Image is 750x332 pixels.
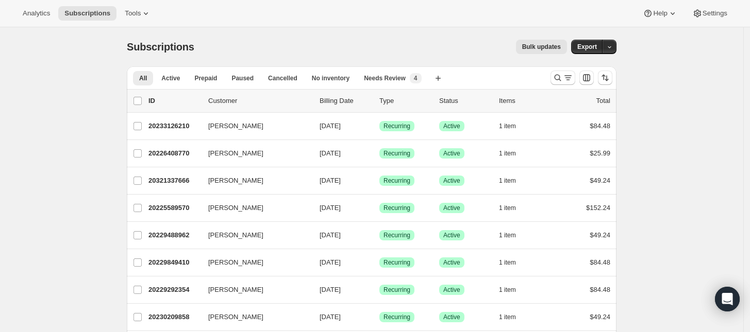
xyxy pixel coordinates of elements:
[443,122,460,130] span: Active
[499,310,527,324] button: 1 item
[384,204,410,212] span: Recurring
[499,119,527,133] button: 1 item
[268,74,297,82] span: Cancelled
[499,204,516,212] span: 1 item
[208,230,263,240] span: [PERSON_NAME]
[715,287,740,311] div: Open Intercom Messenger
[384,149,410,158] span: Recurring
[320,149,341,157] span: [DATE]
[499,177,516,185] span: 1 item
[637,6,684,21] button: Help
[499,96,551,106] div: Items
[148,119,610,133] div: 20233126210[PERSON_NAME][DATE]SuccessRecurringSuccessActive1 item$84.48
[414,74,418,82] span: 4
[320,313,341,321] span: [DATE]
[499,146,527,161] button: 1 item
[384,286,410,294] span: Recurring
[590,149,610,157] span: $25.99
[125,9,141,18] span: Tools
[443,286,460,294] span: Active
[590,177,610,184] span: $49.24
[590,286,610,293] span: $84.48
[586,204,610,212] span: $152.24
[551,71,575,85] button: Search and filter results
[384,313,410,321] span: Recurring
[194,74,217,82] span: Prepaid
[320,96,371,106] p: Billing Date
[148,121,200,131] p: 20233126210
[148,312,200,322] p: 20230209858
[231,74,254,82] span: Paused
[499,258,516,267] span: 1 item
[64,9,110,18] span: Subscriptions
[443,258,460,267] span: Active
[703,9,727,18] span: Settings
[577,43,597,51] span: Export
[320,122,341,130] span: [DATE]
[320,286,341,293] span: [DATE]
[499,228,527,242] button: 1 item
[202,254,305,271] button: [PERSON_NAME]
[148,230,200,240] p: 20229488962
[148,173,610,188] div: 20321337666[PERSON_NAME][DATE]SuccessRecurringSuccessActive1 item$49.24
[590,313,610,321] span: $49.24
[208,176,263,186] span: [PERSON_NAME]
[379,96,431,106] div: Type
[148,285,200,295] p: 20229292354
[208,203,263,213] span: [PERSON_NAME]
[653,9,667,18] span: Help
[16,6,56,21] button: Analytics
[516,40,567,54] button: Bulk updates
[161,74,180,82] span: Active
[384,258,410,267] span: Recurring
[202,200,305,216] button: [PERSON_NAME]
[499,283,527,297] button: 1 item
[148,203,200,213] p: 20225589570
[439,96,491,106] p: Status
[499,313,516,321] span: 1 item
[579,71,594,85] button: Customize table column order and visibility
[208,121,263,131] span: [PERSON_NAME]
[384,177,410,185] span: Recurring
[320,204,341,212] span: [DATE]
[499,122,516,130] span: 1 item
[119,6,157,21] button: Tools
[23,9,50,18] span: Analytics
[590,231,610,239] span: $49.24
[522,43,561,51] span: Bulk updates
[208,148,263,159] span: [PERSON_NAME]
[320,177,341,184] span: [DATE]
[148,310,610,324] div: 20230209858[PERSON_NAME][DATE]SuccessRecurringSuccessActive1 item$49.24
[202,118,305,134] button: [PERSON_NAME]
[364,74,406,82] span: Needs Review
[686,6,734,21] button: Settings
[312,74,349,82] span: No inventory
[499,231,516,239] span: 1 item
[590,258,610,266] span: $84.48
[202,145,305,162] button: [PERSON_NAME]
[148,257,200,268] p: 20229849410
[443,177,460,185] span: Active
[202,172,305,189] button: [PERSON_NAME]
[430,71,446,85] button: Create new view
[148,228,610,242] div: 20229488962[PERSON_NAME][DATE]SuccessRecurringSuccessActive1 item$49.24
[208,285,263,295] span: [PERSON_NAME]
[499,173,527,188] button: 1 item
[596,96,610,106] p: Total
[139,74,147,82] span: All
[499,201,527,215] button: 1 item
[598,71,612,85] button: Sort the results
[590,122,610,130] span: $84.48
[148,96,200,106] p: ID
[202,227,305,243] button: [PERSON_NAME]
[148,255,610,270] div: 20229849410[PERSON_NAME][DATE]SuccessRecurringSuccessActive1 item$84.48
[148,146,610,161] div: 20226408770[PERSON_NAME][DATE]SuccessRecurringSuccessActive1 item$25.99
[208,312,263,322] span: [PERSON_NAME]
[443,231,460,239] span: Active
[208,257,263,268] span: [PERSON_NAME]
[208,96,311,106] p: Customer
[202,309,305,325] button: [PERSON_NAME]
[148,201,610,215] div: 20225589570[PERSON_NAME][DATE]SuccessRecurringSuccessActive1 item$152.24
[443,313,460,321] span: Active
[148,96,610,106] div: IDCustomerBilling DateTypeStatusItemsTotal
